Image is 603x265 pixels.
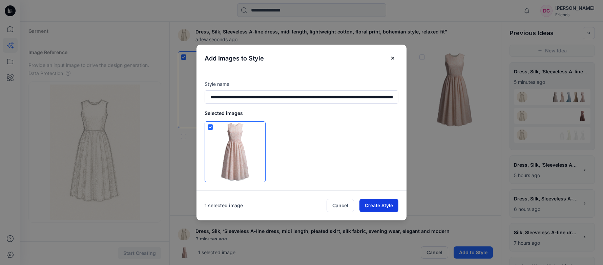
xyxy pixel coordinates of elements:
[205,80,398,88] p: Style name
[359,199,398,212] button: Create Style
[196,45,407,72] header: Add Images to Style
[205,109,398,121] p: Selected images
[387,53,398,64] button: Close
[196,201,243,210] p: 1 selected image
[205,122,265,182] img: 0.png
[327,199,354,212] button: Cancel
